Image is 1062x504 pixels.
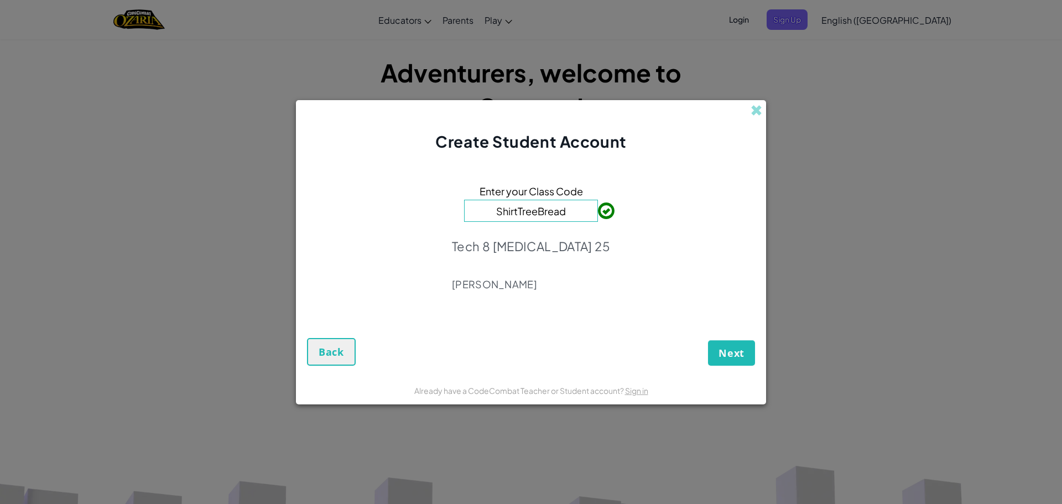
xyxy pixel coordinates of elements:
span: Create Student Account [435,132,626,151]
p: Tech 8 [MEDICAL_DATA] 25 [452,238,610,254]
span: Enter your Class Code [480,183,583,199]
span: Next [719,346,745,360]
p: [PERSON_NAME] [452,278,610,291]
span: Back [319,345,344,358]
a: Sign in [625,386,648,396]
button: Next [708,340,755,366]
button: Back [307,338,356,366]
span: Already have a CodeCombat Teacher or Student account? [414,386,625,396]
